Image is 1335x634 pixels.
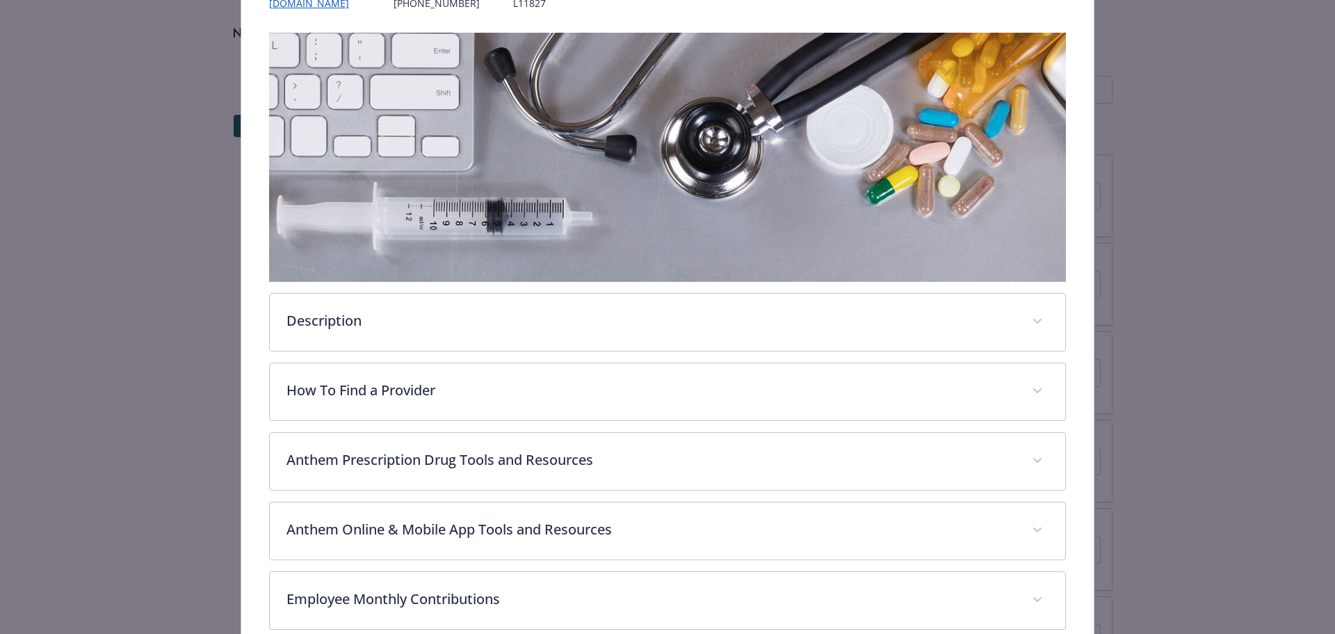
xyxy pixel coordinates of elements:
[270,363,1066,420] div: How To Find a Provider
[269,33,1067,282] img: banner
[286,310,1016,331] p: Description
[286,589,1016,610] p: Employee Monthly Contributions
[286,450,1016,470] p: Anthem Prescription Drug Tools and Resources
[270,502,1066,560] div: Anthem Online & Mobile App Tools and Resources
[286,519,1016,540] p: Anthem Online & Mobile App Tools and Resources
[270,294,1066,351] div: Description
[270,572,1066,629] div: Employee Monthly Contributions
[270,433,1066,490] div: Anthem Prescription Drug Tools and Resources
[286,380,1016,401] p: How To Find a Provider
